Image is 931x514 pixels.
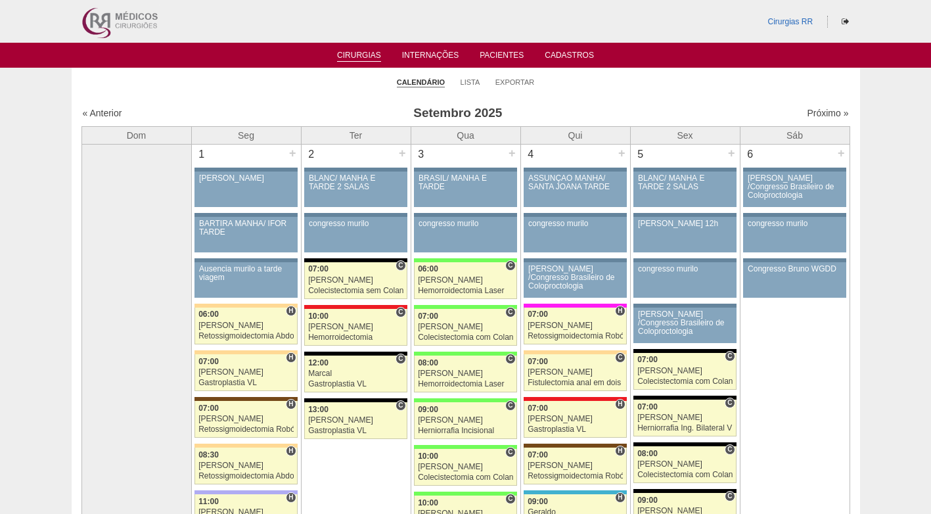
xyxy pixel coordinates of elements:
a: H 07:00 [PERSON_NAME] Retossigmoidectomia Robótica [524,448,626,484]
div: Key: Santa Joana [194,397,297,401]
div: [PERSON_NAME] [637,460,733,469]
div: Key: Aviso [414,168,516,172]
div: 6 [740,145,761,164]
div: Herniorrafia Ing. Bilateral VL [637,424,733,432]
div: Retossigmoidectomia Robótica [528,332,623,340]
div: congresso murilo [419,220,512,228]
div: Retossigmoidectomia Robótica [198,425,294,434]
span: Consultório [725,491,735,502]
h3: Setembro 2025 [266,104,649,123]
a: BLANC/ MANHÃ E TARDE 2 SALAS [304,172,407,207]
div: BLANC/ MANHÃ E TARDE 2 SALAS [638,174,732,191]
div: Key: Brasil [414,445,516,449]
div: ASSUNÇÃO MANHÃ/ SANTA JOANA TARDE [528,174,622,191]
div: congresso murilo [638,265,732,273]
span: Hospital [615,399,625,409]
i: Sair [842,18,849,26]
div: Key: Aviso [194,258,297,262]
span: Consultório [615,352,625,363]
div: 4 [521,145,541,164]
div: [PERSON_NAME] [528,321,623,330]
a: Cirurgias RR [767,17,813,26]
div: congresso murilo [309,220,403,228]
div: Colecistectomia com Colangiografia VL [418,333,513,342]
a: H 07:00 [PERSON_NAME] Retossigmoidectomia Robótica [194,401,297,438]
div: [PERSON_NAME] [418,416,513,425]
span: Consultório [396,354,405,364]
div: + [726,145,737,162]
span: 07:00 [528,357,548,366]
div: Key: Aviso [743,168,846,172]
a: C 12:00 Marcal Gastroplastia VL [304,356,407,392]
span: 07:00 [528,404,548,413]
div: Key: Assunção [524,397,626,401]
span: Consultório [505,400,515,411]
div: Hemorroidectomia Laser [418,287,513,295]
div: Key: Aviso [524,258,626,262]
span: Consultório [505,354,515,364]
a: C 07:00 [PERSON_NAME] Colecistectomia sem Colangiografia VL [304,262,407,299]
span: 07:00 [528,450,548,459]
th: Sáb [740,126,850,144]
div: Key: Bartira [194,304,297,308]
div: 3 [411,145,432,164]
div: Key: Brasil [414,398,516,402]
a: Exportar [495,78,535,87]
span: 08:30 [198,450,219,459]
div: [PERSON_NAME] [308,416,403,425]
div: [PERSON_NAME] /Congresso Brasileiro de Coloproctologia [748,174,842,200]
div: Key: Aviso [743,258,846,262]
a: H 07:00 [PERSON_NAME] Retossigmoidectomia Robótica [524,308,626,344]
span: Consultório [396,260,405,271]
a: H 06:00 [PERSON_NAME] Retossigmoidectomia Abdominal VL [194,308,297,344]
a: Próximo » [807,108,848,118]
div: 1 [192,145,212,164]
div: Congresso Bruno WGDD [748,265,842,273]
div: [PERSON_NAME] [528,368,623,377]
div: Key: Santa Joana [524,444,626,448]
div: Key: Aviso [633,304,736,308]
a: congresso murilo [743,217,846,252]
span: 07:00 [528,310,548,319]
span: Hospital [615,306,625,316]
div: [PERSON_NAME] [418,463,513,471]
span: 07:00 [198,357,219,366]
th: Seg [191,126,301,144]
th: Qua [411,126,520,144]
div: [PERSON_NAME] [418,323,513,331]
div: BARTIRA MANHÃ/ IFOR TARDE [199,220,293,237]
span: 07:00 [418,312,438,321]
span: Hospital [286,352,296,363]
div: Key: Brasil [414,492,516,496]
div: [PERSON_NAME] [308,276,403,285]
span: Consultório [725,398,735,408]
a: Ausencia murilo a tarde viagem [194,262,297,298]
a: congresso murilo [633,262,736,298]
span: 06:00 [198,310,219,319]
a: C 08:00 [PERSON_NAME] Hemorroidectomia Laser [414,356,516,392]
div: Key: Blanc [633,489,736,493]
div: [PERSON_NAME] [418,276,513,285]
a: C 07:00 [PERSON_NAME] Fistulectomia anal em dois tempos [524,354,626,391]
div: Gastroplastia VL [308,427,403,435]
span: 08:00 [637,449,658,458]
div: congresso murilo [748,220,842,228]
span: 10:00 [418,452,438,461]
span: Consultório [505,307,515,317]
div: BRASIL/ MANHÃ E TARDE [419,174,512,191]
div: Key: Blanc [304,398,407,402]
a: BRASIL/ MANHÃ E TARDE [414,172,516,207]
a: congresso murilo [524,217,626,252]
span: 07:00 [198,404,219,413]
a: C 10:00 [PERSON_NAME] Colecistectomia com Colangiografia VL [414,449,516,486]
div: Key: Aviso [743,213,846,217]
div: [PERSON_NAME] /Congresso Brasileiro de Coloproctologia [528,265,622,291]
span: Consultório [396,400,405,411]
div: Key: Aviso [633,213,736,217]
div: Key: Blanc [304,258,407,262]
div: [PERSON_NAME] [528,415,623,423]
a: Internações [402,51,459,64]
a: BARTIRA MANHÃ/ IFOR TARDE [194,217,297,252]
a: [PERSON_NAME] /Congresso Brasileiro de Coloproctologia [524,262,626,298]
span: 13:00 [308,405,329,414]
